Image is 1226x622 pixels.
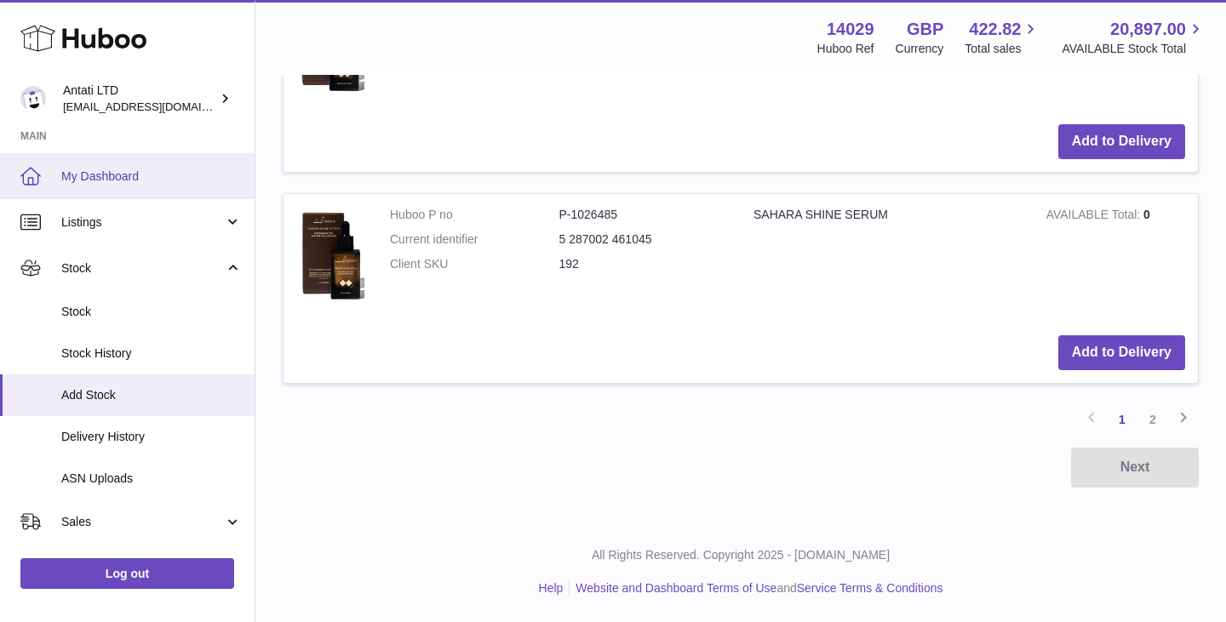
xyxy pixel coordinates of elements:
span: Total sales [965,41,1040,57]
strong: GBP [907,18,943,41]
span: My Dashboard [61,168,242,185]
span: Stock History [61,345,242,362]
dt: Huboo P no [390,207,559,223]
a: Service Terms & Conditions [797,581,943,595]
span: Add Stock [61,387,242,403]
dt: Current identifier [390,231,559,248]
a: 1 [1107,404,1137,435]
li: and [570,580,942,596]
strong: 14029 [827,18,874,41]
div: Huboo Ref [817,41,874,57]
p: All Rights Reserved. Copyright 2025 - [DOMAIN_NAME] [269,547,1212,563]
dd: 192 [559,256,729,272]
a: 422.82 Total sales [965,18,1040,57]
td: SAHARA SHINE SERUM [741,194,1034,322]
span: [EMAIL_ADDRESS][DOMAIN_NAME] [63,100,250,113]
img: SAHARA SHINE SERUM [296,207,364,305]
span: Stock [61,304,242,320]
a: Help [539,581,564,595]
span: 20,897.00 [1110,18,1186,41]
a: 2 [1137,404,1168,435]
strong: AVAILABLE Total [1046,208,1143,225]
button: Add to Delivery [1058,124,1185,159]
dd: 5 287002 461045 [559,231,729,248]
button: Add to Delivery [1058,335,1185,370]
span: Sales [61,514,224,530]
span: Stock [61,260,224,277]
div: Antati LTD [63,83,216,115]
dt: Client SKU [390,256,559,272]
a: Website and Dashboard Terms of Use [576,581,776,595]
div: Currency [896,41,944,57]
span: Delivery History [61,429,242,445]
a: 20,897.00 AVAILABLE Stock Total [1062,18,1206,57]
span: 422.82 [969,18,1021,41]
span: AVAILABLE Stock Total [1062,41,1206,57]
a: Log out [20,558,234,589]
span: Listings [61,214,224,231]
dd: P-1026485 [559,207,729,223]
td: 0 [1034,194,1198,322]
span: ASN Uploads [61,471,242,487]
img: toufic@antatiskin.com [20,86,46,111]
